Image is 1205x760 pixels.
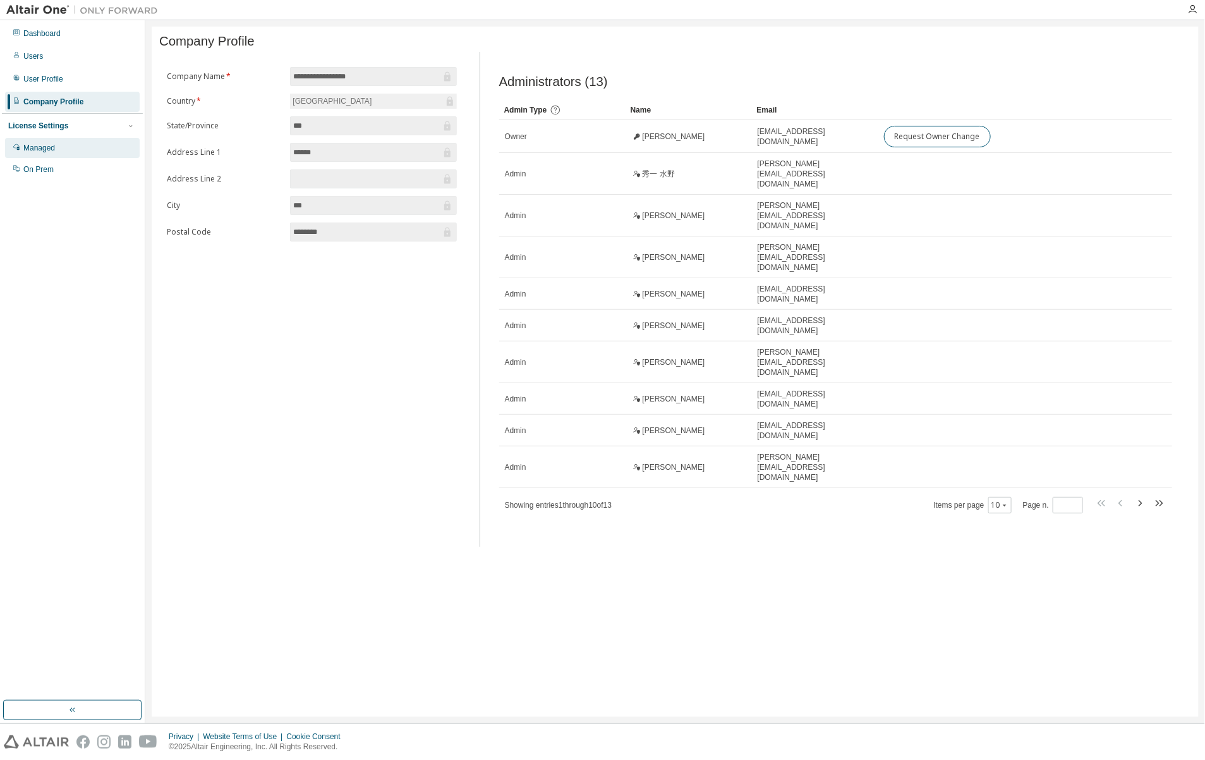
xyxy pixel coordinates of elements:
[167,227,282,237] label: Postal Code
[167,174,282,184] label: Address Line 2
[504,106,547,114] span: Admin Type
[167,71,282,82] label: Company Name
[505,321,526,331] span: Admin
[643,426,705,436] span: [PERSON_NAME]
[758,316,873,336] span: [EMAIL_ADDRESS][DOMAIN_NAME]
[167,147,282,157] label: Address Line 1
[169,742,348,752] p: © 2025 Altair Engineering, Inc. All Rights Reserved.
[758,200,873,231] span: [PERSON_NAME][EMAIL_ADDRESS][DOMAIN_NAME]
[505,169,526,179] span: Admin
[23,51,43,61] div: Users
[291,94,373,108] div: [GEOGRAPHIC_DATA]
[290,94,456,109] div: [GEOGRAPHIC_DATA]
[76,735,90,749] img: facebook.svg
[643,321,705,331] span: [PERSON_NAME]
[991,500,1008,510] button: 10
[757,100,873,120] div: Email
[23,28,61,39] div: Dashboard
[643,211,705,221] span: [PERSON_NAME]
[643,462,705,472] span: [PERSON_NAME]
[505,462,526,472] span: Admin
[169,732,203,742] div: Privacy
[97,735,111,749] img: instagram.svg
[139,735,157,749] img: youtube.svg
[505,394,526,404] span: Admin
[505,211,526,221] span: Admin
[758,389,873,409] span: [EMAIL_ADDRESS][DOMAIN_NAME]
[286,732,348,742] div: Cookie Consent
[934,497,1012,513] span: Items per page
[23,143,55,153] div: Managed
[643,357,705,367] span: [PERSON_NAME]
[643,169,675,179] span: 秀一 水野
[758,242,873,273] span: [PERSON_NAME][EMAIL_ADDRESS][DOMAIN_NAME]
[203,732,286,742] div: Website Terms of Use
[1023,497,1083,513] span: Page n.
[643,289,705,299] span: [PERSON_NAME]
[167,200,282,211] label: City
[505,289,526,299] span: Admin
[758,452,873,482] span: [PERSON_NAME][EMAIL_ADDRESS][DOMAIN_NAME]
[758,284,873,304] span: [EMAIL_ADDRESS][DOMAIN_NAME]
[643,252,705,262] span: [PERSON_NAME]
[4,735,69,749] img: altair_logo.svg
[118,735,131,749] img: linkedin.svg
[23,97,83,107] div: Company Profile
[643,132,705,142] span: [PERSON_NAME]
[758,159,873,189] span: [PERSON_NAME][EMAIL_ADDRESS][DOMAIN_NAME]
[505,132,527,142] span: Owner
[758,420,873,441] span: [EMAIL_ADDRESS][DOMAIN_NAME]
[631,100,747,120] div: Name
[505,252,526,262] span: Admin
[758,126,873,147] span: [EMAIL_ADDRESS][DOMAIN_NAME]
[505,357,526,367] span: Admin
[643,394,705,404] span: [PERSON_NAME]
[505,426,526,436] span: Admin
[159,34,255,49] span: Company Profile
[6,4,164,16] img: Altair One
[23,74,63,84] div: User Profile
[8,121,68,131] div: License Settings
[884,126,991,147] button: Request Owner Change
[499,75,608,89] span: Administrators (13)
[505,501,612,510] span: Showing entries 1 through 10 of 13
[758,347,873,377] span: [PERSON_NAME][EMAIL_ADDRESS][DOMAIN_NAME]
[167,96,282,106] label: Country
[167,121,282,131] label: State/Province
[23,164,54,175] div: On Prem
